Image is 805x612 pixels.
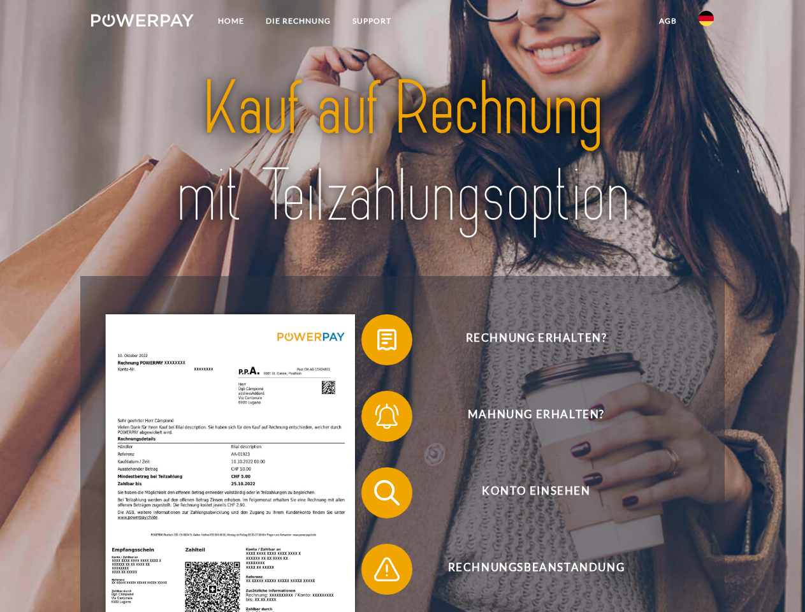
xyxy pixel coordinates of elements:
img: logo-powerpay-white.svg [91,14,194,27]
span: Rechnungsbeanstandung [380,544,692,595]
a: Home [207,10,255,33]
a: agb [648,10,688,33]
span: Rechnung erhalten? [380,314,692,365]
img: qb_warning.svg [371,553,403,585]
span: Konto einsehen [380,467,692,518]
button: Rechnung erhalten? [361,314,693,365]
button: Mahnung erhalten? [361,391,693,442]
img: qb_bill.svg [371,324,403,356]
span: Mahnung erhalten? [380,391,692,442]
a: SUPPORT [342,10,402,33]
button: Konto einsehen [361,467,693,518]
a: DIE RECHNUNG [255,10,342,33]
button: Rechnungsbeanstandung [361,544,693,595]
img: title-powerpay_de.svg [122,61,683,244]
img: qb_search.svg [371,477,403,509]
img: qb_bell.svg [371,400,403,432]
img: de [699,11,714,26]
